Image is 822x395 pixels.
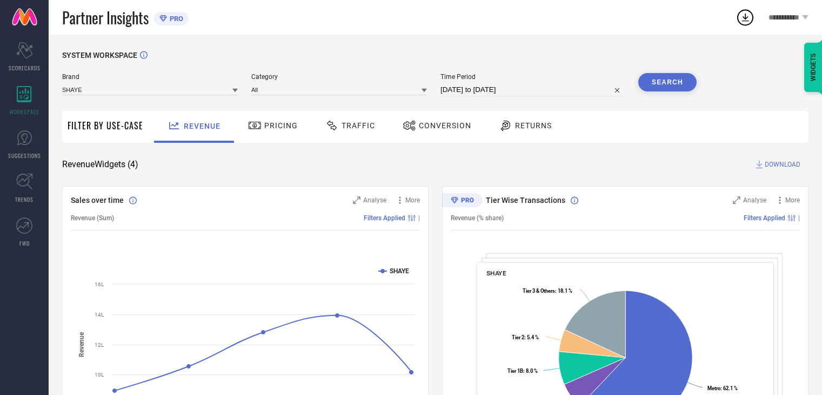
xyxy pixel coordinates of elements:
[71,196,124,205] span: Sales over time
[62,51,137,60] span: SYSTEM WORKSPACE
[507,368,523,374] tspan: Tier 1B
[733,196,740,204] svg: Zoom
[440,83,625,96] input: Select time period
[512,334,539,340] text: : 5.4 %
[71,214,114,222] span: Revenue (Sum)
[523,288,572,294] text: : 18.1 %
[363,196,386,204] span: Analyse
[19,239,30,247] span: FWD
[9,64,41,72] span: SCORECARDS
[353,196,360,204] svg: Zoom
[638,73,697,91] button: Search
[419,121,471,130] span: Conversion
[390,267,409,275] text: SHAYE
[167,15,183,23] span: PRO
[405,196,420,204] span: More
[523,288,555,294] tspan: Tier 3 & Others
[798,214,800,222] span: |
[440,73,625,81] span: Time Period
[707,385,720,391] tspan: Metro
[442,193,482,209] div: Premium
[342,121,375,130] span: Traffic
[15,195,34,203] span: TRENDS
[62,73,238,81] span: Brand
[486,196,565,205] span: Tier Wise Transactions
[507,368,538,374] text: : 8.0 %
[95,342,104,348] text: 12L
[515,121,552,130] span: Returns
[62,159,138,170] span: Revenue Widgets ( 4 )
[78,331,85,357] tspan: Revenue
[512,334,524,340] tspan: Tier 2
[743,196,766,204] span: Analyse
[95,372,104,378] text: 10L
[184,122,220,130] span: Revenue
[10,108,39,116] span: WORKSPACE
[418,214,420,222] span: |
[264,121,298,130] span: Pricing
[95,281,104,287] text: 16L
[785,196,800,204] span: More
[736,8,755,27] div: Open download list
[95,312,104,318] text: 14L
[364,214,405,222] span: Filters Applied
[744,214,785,222] span: Filters Applied
[486,269,506,277] span: SHAYE
[765,159,800,170] span: DOWNLOAD
[62,6,149,29] span: Partner Insights
[451,214,504,222] span: Revenue (% share)
[707,385,738,391] text: : 62.1 %
[251,73,427,81] span: Category
[68,119,143,132] span: Filter By Use-Case
[8,152,41,160] span: SUGGESTIONS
